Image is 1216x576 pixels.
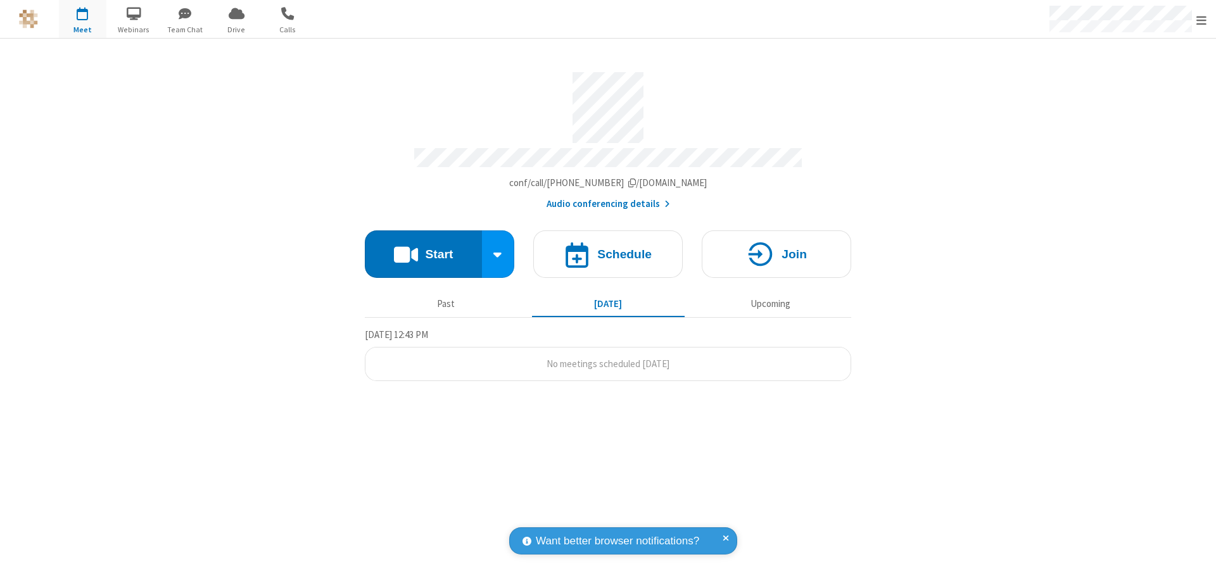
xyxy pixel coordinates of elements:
[694,292,847,316] button: Upcoming
[425,248,453,260] h4: Start
[59,24,106,35] span: Meet
[365,329,428,341] span: [DATE] 12:43 PM
[702,230,851,278] button: Join
[264,24,312,35] span: Calls
[365,63,851,211] section: Account details
[19,9,38,28] img: QA Selenium DO NOT DELETE OR CHANGE
[365,230,482,278] button: Start
[509,176,707,191] button: Copy my meeting room linkCopy my meeting room link
[597,248,652,260] h4: Schedule
[533,230,683,278] button: Schedule
[161,24,209,35] span: Team Chat
[1184,543,1206,567] iframe: Chat
[532,292,685,316] button: [DATE]
[365,327,851,382] section: Today's Meetings
[509,177,707,189] span: Copy my meeting room link
[213,24,260,35] span: Drive
[782,248,807,260] h4: Join
[536,533,699,549] span: Want better browser notifications?
[110,24,158,35] span: Webinars
[370,292,522,316] button: Past
[547,197,670,211] button: Audio conferencing details
[482,230,515,278] div: Start conference options
[547,358,669,370] span: No meetings scheduled [DATE]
